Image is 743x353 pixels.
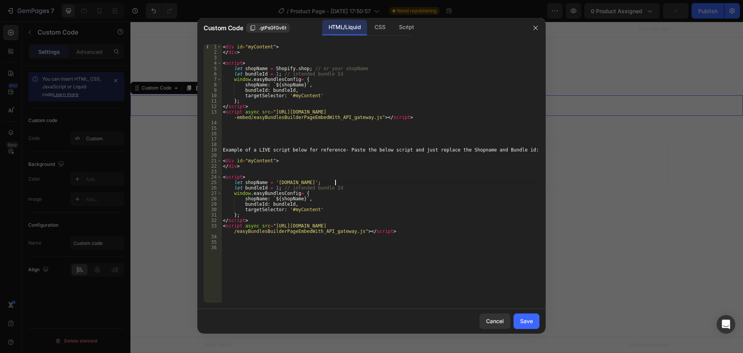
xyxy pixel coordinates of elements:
div: 15 [204,126,222,131]
div: 23 [204,169,222,174]
span: Custom Code [204,23,243,33]
div: 22 [204,164,222,169]
button: .gtPsGfGv6t [246,23,290,33]
div: 30 [204,207,222,212]
div: 35 [204,239,222,245]
button: Cancel [479,313,510,329]
div: 29 [204,201,222,207]
div: 9 [204,88,222,93]
div: 24 [204,174,222,180]
div: 25 [204,180,222,185]
div: 33 [204,223,222,234]
span: Add section [288,118,325,126]
div: Cancel [486,317,504,325]
span: .gtPsGfGv6t [259,24,286,31]
div: 28 [204,196,222,201]
div: Choose templates [223,135,270,143]
button: Save [514,313,539,329]
div: 34 [204,234,222,239]
div: 12 [204,104,222,109]
div: 3 [204,55,222,60]
div: 8 [204,82,222,88]
div: 1 [204,44,222,50]
div: Add blank section [341,135,388,143]
div: 21 [204,158,222,164]
div: HTML/Liquid [322,20,367,35]
div: 10 [204,93,222,98]
div: Open Intercom Messenger [717,315,735,334]
div: 20 [204,153,222,158]
div: 18 [204,142,222,147]
div: 7 [204,77,222,82]
div: 11 [204,98,222,104]
div: 4 [204,60,222,66]
div: CSS [368,20,391,35]
div: 13 [204,109,222,120]
div: Generate layout [284,135,324,143]
span: then drag & drop elements [335,145,392,152]
div: 5 [204,66,222,71]
div: Custom Code [10,63,43,70]
div: 26 [204,185,222,191]
div: 17 [204,136,222,142]
div: 31 [204,212,222,218]
div: 16 [204,131,222,136]
span: inspired by CRO experts [219,145,272,152]
div: 19 [204,147,222,153]
div: 36 [204,245,222,250]
span: from URL or image [283,145,324,152]
div: Script [393,20,420,35]
div: Save [520,317,533,325]
div: 27 [204,191,222,196]
div: 32 [204,218,222,223]
div: 2 [204,50,222,55]
div: 14 [204,120,222,126]
div: 6 [204,71,222,77]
